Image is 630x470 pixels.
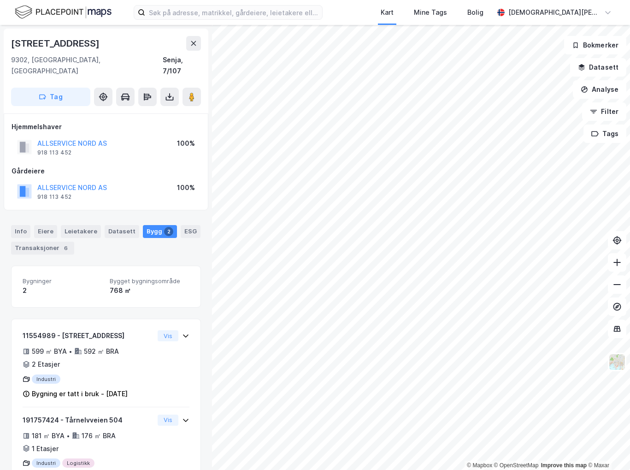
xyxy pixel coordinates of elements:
img: Z [608,353,626,371]
div: 11554989 - [STREET_ADDRESS] [23,330,154,341]
div: 100% [177,182,195,193]
a: Mapbox [467,462,492,469]
div: 918 113 452 [37,149,71,156]
div: Mine Tags [414,7,447,18]
div: 599 ㎡ BYA [32,346,67,357]
div: Transaksjoner [11,242,74,255]
div: 768 ㎡ [110,285,189,296]
div: 2 [23,285,102,296]
div: ESG [181,225,200,238]
div: Kontrollprogram for chat [584,426,630,470]
button: Vis [158,415,178,426]
div: 9302, [GEOGRAPHIC_DATA], [GEOGRAPHIC_DATA] [11,54,163,77]
button: Filter [582,102,626,121]
span: Bygninger [23,277,102,285]
div: 6 [61,244,71,253]
div: 176 ㎡ BRA [82,430,116,441]
div: [STREET_ADDRESS] [11,36,101,51]
div: Gårdeiere [12,166,200,177]
div: Hjemmelshaver [12,121,200,132]
div: Senja, 7/107 [163,54,201,77]
input: Søk på adresse, matrikkel, gårdeiere, leietakere eller personer [145,6,322,19]
span: Bygget bygningsområde [110,277,189,285]
div: Bygning er tatt i bruk - [DATE] [32,388,128,399]
div: 191757424 - Tårnelvveien 504 [23,415,154,426]
button: Tags [583,125,626,143]
div: [DEMOGRAPHIC_DATA][PERSON_NAME] [508,7,601,18]
div: • [69,348,72,355]
div: 2 Etasjer [32,359,60,370]
div: Kart [381,7,394,18]
a: OpenStreetMap [494,462,539,469]
div: 2 [164,227,173,236]
div: 918 113 452 [37,193,71,201]
div: Datasett [105,225,139,238]
button: Datasett [570,58,626,77]
div: Bygg [143,225,177,238]
div: • [66,432,70,440]
div: Bolig [467,7,483,18]
div: 181 ㎡ BYA [32,430,65,441]
a: Improve this map [541,462,587,469]
div: Info [11,225,30,238]
div: Eiere [34,225,57,238]
div: 1 Etasjer [32,443,59,454]
div: 592 ㎡ BRA [84,346,119,357]
button: Analyse [573,80,626,99]
button: Tag [11,88,90,106]
img: logo.f888ab2527a4732fd821a326f86c7f29.svg [15,4,112,20]
button: Vis [158,330,178,341]
div: Leietakere [61,225,101,238]
div: 100% [177,138,195,149]
iframe: Chat Widget [584,426,630,470]
button: Bokmerker [564,36,626,54]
